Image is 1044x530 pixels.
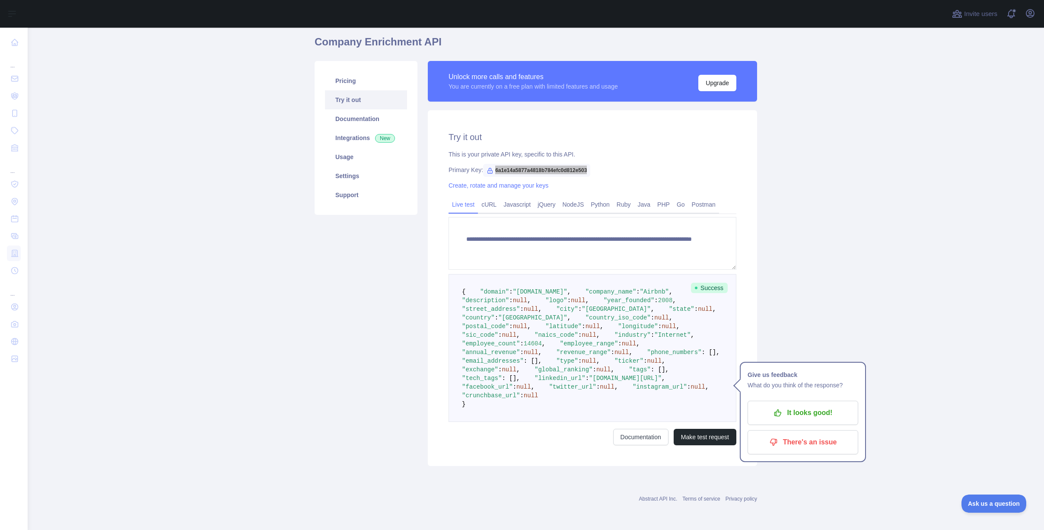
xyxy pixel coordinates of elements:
span: : [582,323,585,330]
span: : [611,349,614,356]
a: cURL [478,198,500,211]
span: "sic_code" [462,332,498,338]
span: , [567,288,571,295]
span: null [600,383,614,390]
span: Invite users [964,9,997,19]
span: null [502,332,516,338]
span: null [582,332,596,338]
h1: Company Enrichment API [315,35,757,56]
span: "[GEOGRAPHIC_DATA]" [582,306,651,313]
span: , [672,297,676,304]
span: "year_founded" [604,297,655,304]
span: : [520,306,523,313]
h2: Try it out [449,131,736,143]
span: , [676,323,680,330]
a: Pricing [325,71,407,90]
a: Create, rotate and manage your keys [449,182,548,189]
a: Go [673,198,688,211]
span: } [462,401,465,408]
span: "description" [462,297,509,304]
div: ... [7,157,21,175]
span: , [538,349,541,356]
p: What do you think of the response? [748,380,858,390]
span: "state" [669,306,694,313]
span: "[DOMAIN_NAME]" [513,288,567,295]
span: : [592,366,596,373]
span: Success [691,283,728,293]
a: Settings [325,166,407,185]
span: : [567,297,571,304]
span: "facebook_url" [462,383,513,390]
span: 14604 [524,340,542,347]
button: There's an issue [748,430,858,454]
span: : [636,288,640,295]
h1: Give us feedback [748,370,858,380]
p: There's an issue [754,435,852,450]
span: , [538,306,541,313]
a: Ruby [613,198,634,211]
div: ... [7,280,21,297]
a: Try it out [325,90,407,109]
button: Make test request [674,429,736,445]
span: , [662,358,665,364]
span: "type" [556,358,578,364]
span: , [691,332,694,338]
span: , [614,383,618,390]
span: "[GEOGRAPHIC_DATA]" [498,314,567,321]
a: Javascript [500,198,534,211]
span: : [694,306,698,313]
span: : [658,323,662,330]
span: , [669,288,672,295]
span: : [654,297,658,304]
span: : [513,383,516,390]
span: , [636,340,640,347]
span: : [578,332,582,338]
span: "employee_count" [462,340,520,347]
span: null [502,366,516,373]
span: "country_iso_code" [586,314,651,321]
span: "logo" [545,297,567,304]
button: Invite users [950,7,999,21]
span: "country" [462,314,495,321]
span: , [600,323,603,330]
span: { [462,288,465,295]
span: null [582,358,596,364]
a: Live test [449,198,478,211]
span: : [], [651,366,669,373]
a: Abstract API Inc. [639,496,678,502]
span: 6a1e14a5877a4818b784efc0d812e503 [483,164,590,177]
span: New [375,134,395,143]
span: , [705,383,709,390]
span: , [516,332,520,338]
span: , [662,375,665,382]
span: null [662,323,676,330]
a: jQuery [534,198,559,211]
a: PHP [654,198,673,211]
a: Terms of service [682,496,720,502]
iframe: Toggle Customer Support [961,495,1027,513]
span: null [524,349,538,356]
span: null [513,297,528,304]
p: It looks good! [754,405,852,420]
div: Primary Key: [449,166,736,174]
span: "twitter_url" [549,383,596,390]
span: null [647,358,662,364]
span: , [669,314,672,321]
span: "Airbnb" [640,288,669,295]
span: "phone_numbers" [647,349,702,356]
span: : [643,358,647,364]
span: "exchange" [462,366,498,373]
span: "crunchbase_url" [462,392,520,399]
span: null [622,340,637,347]
span: "postal_code" [462,323,509,330]
a: Documentation [325,109,407,128]
a: Java [634,198,654,211]
span: "Internet" [654,332,691,338]
span: , [586,297,589,304]
span: 2008 [658,297,673,304]
span: null [698,306,713,313]
span: , [531,383,535,390]
span: , [713,306,716,313]
a: Support [325,185,407,204]
span: null [596,366,611,373]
